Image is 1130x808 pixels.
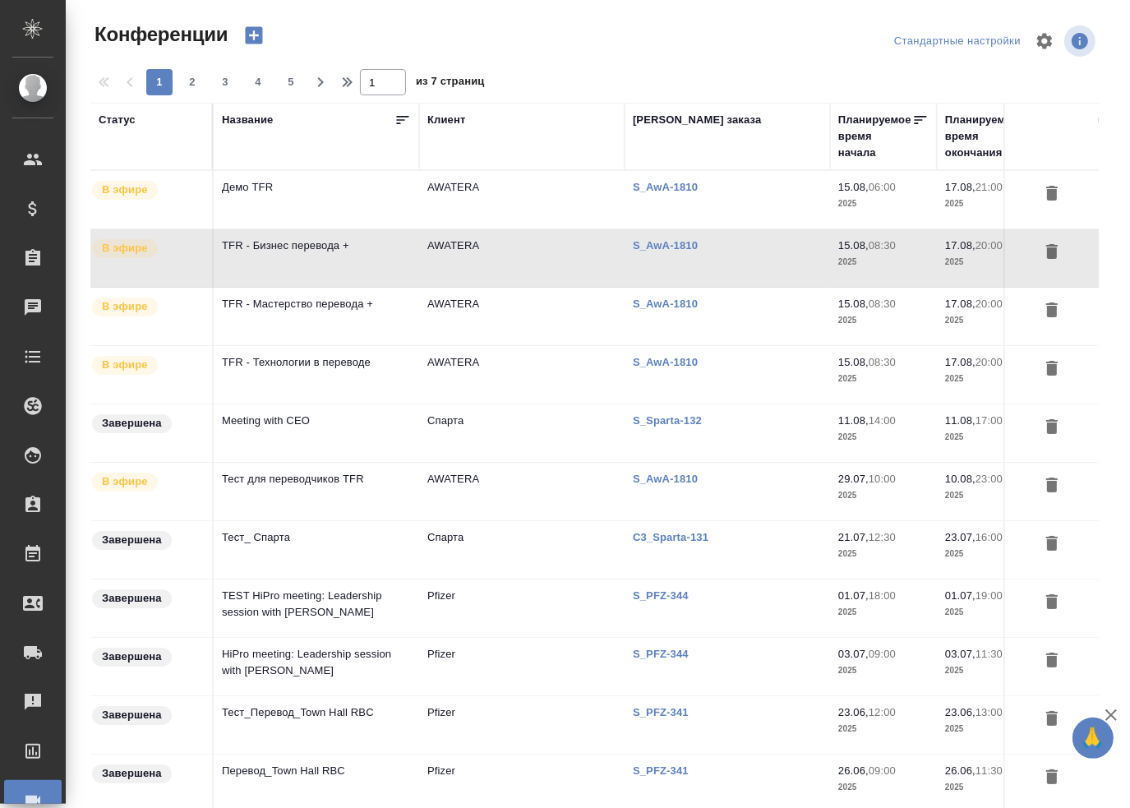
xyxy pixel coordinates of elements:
a: S_PFZ-344 [633,648,701,660]
p: Завершена [102,532,162,548]
p: В эфире [102,298,148,315]
button: 3 [212,69,238,95]
a: S_PFZ-341 [633,764,701,777]
p: 08:30 [869,298,896,310]
p: 03.07, [838,648,869,660]
p: В эфире [102,357,148,373]
a: S_PFZ-341 [633,706,701,718]
p: 2025 [945,663,1035,679]
p: 01.07, [838,589,869,602]
p: 2025 [838,721,929,737]
p: 2025 [945,371,1035,387]
td: Pfizer [419,579,625,637]
span: из 7 страниц [416,72,485,95]
p: 2025 [945,312,1035,329]
td: TFR - Бизнес перевода + [214,229,419,287]
p: 20:00 [975,298,1003,310]
p: 15.08, [838,356,869,368]
td: Pfizer [419,696,625,754]
p: 14:00 [869,414,896,427]
button: Удалить [1038,179,1066,210]
div: Планируемое время начала [838,112,912,161]
td: Тест_ Спарта [214,521,419,579]
p: Завершена [102,649,162,665]
a: S_AwA-1810 [633,298,710,310]
a: S_AwA-1810 [633,356,710,368]
button: Удалить [1038,296,1066,326]
p: 17.08, [945,356,975,368]
button: Удалить [1038,413,1066,443]
p: 10:00 [869,473,896,485]
p: 13:00 [975,706,1003,718]
p: 2025 [838,254,929,270]
td: AWATERA [419,171,625,229]
p: 08:30 [869,239,896,252]
td: Спарта [419,404,625,462]
p: 2025 [838,487,929,504]
p: 11.08, [838,414,869,427]
td: Тест для переводчиков TFR [214,463,419,520]
p: В эфире [102,182,148,198]
td: TFR - Мастерство перевода + [214,288,419,345]
div: [PERSON_NAME] заказа [633,112,761,128]
a: S_AwA-1810 [633,473,710,485]
span: Конференции [90,21,228,48]
div: Название [222,112,273,128]
p: 29.07, [838,473,869,485]
td: AWATERA [419,346,625,404]
div: split button [890,29,1025,54]
td: Спарта [419,521,625,579]
p: 2025 [838,429,929,446]
td: AWATERA [419,463,625,520]
button: Удалить [1038,763,1066,793]
p: 15.08, [838,181,869,193]
td: Тест_Перевод_Town Hall RBC [214,696,419,754]
button: Создать [234,21,274,49]
p: 2025 [945,196,1035,212]
span: 🙏 [1079,721,1107,755]
a: C3_Sparta-131 [633,531,721,543]
p: 10.08, [945,473,975,485]
a: S_Sparta-132 [633,414,714,427]
p: 26.06, [838,764,869,777]
td: Pfizer [419,638,625,695]
p: 2025 [945,254,1035,270]
p: 17.08, [945,298,975,310]
button: 5 [278,69,304,95]
p: S_PFZ-344 [633,589,701,602]
span: 4 [245,74,271,90]
td: TEST HiPro meeting: Leadership session with [PERSON_NAME] [214,579,419,637]
p: 2025 [838,779,929,796]
span: 5 [278,74,304,90]
td: HiPro meeting: Leadership session with [PERSON_NAME] [214,638,419,695]
button: Удалить [1038,471,1066,501]
p: 17.08, [945,239,975,252]
div: Планируемое время окончания [945,112,1019,161]
button: 4 [245,69,271,95]
button: Удалить [1038,704,1066,735]
p: Завершена [102,765,162,782]
button: Удалить [1038,588,1066,618]
a: S_AwA-1810 [633,181,710,193]
p: 09:00 [869,764,896,777]
p: 2025 [838,546,929,562]
p: 15.08, [838,239,869,252]
button: Удалить [1038,529,1066,560]
p: 21.07, [838,531,869,543]
p: Завершена [102,707,162,723]
p: 11:30 [975,648,1003,660]
p: 2025 [838,604,929,621]
p: 20:00 [975,356,1003,368]
td: AWATERA [419,229,625,287]
p: 2025 [945,487,1035,504]
td: Meeting with CEO [214,404,419,462]
td: TFR - Технологии в переводе [214,346,419,404]
p: 11.08, [945,414,975,427]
